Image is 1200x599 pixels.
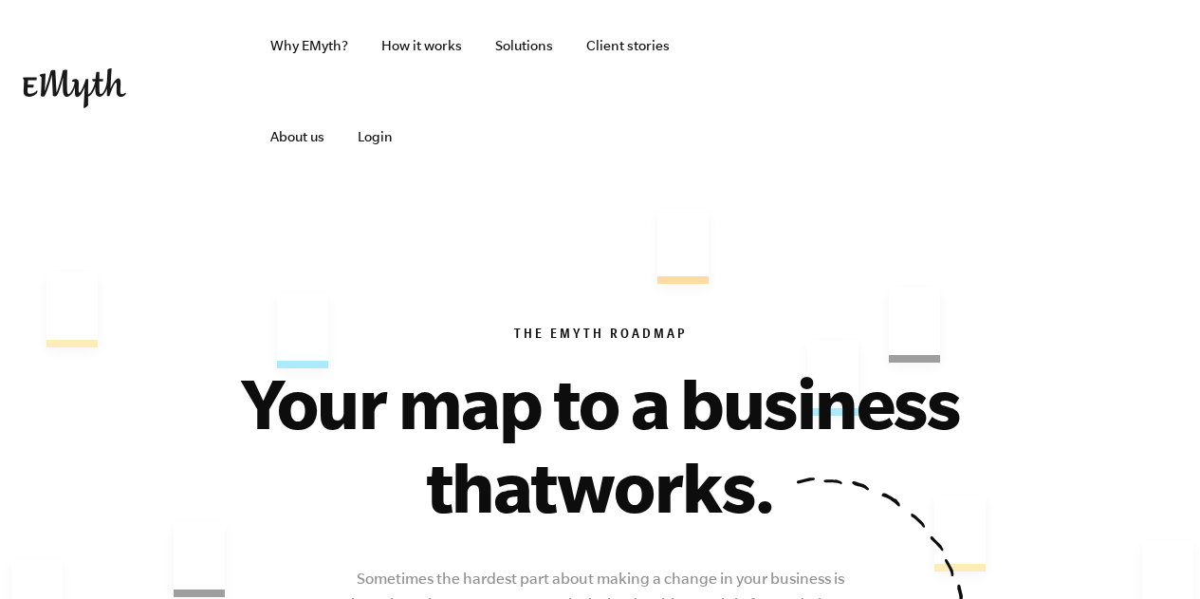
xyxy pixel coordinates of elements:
iframe: Embedded CTA [769,70,969,112]
a: About us [255,91,340,182]
a: Login [342,91,408,182]
span: works. [557,446,775,526]
img: EMyth [23,68,126,108]
h6: The EMyth Roadmap [24,327,1177,346]
iframe: Chat Widget [1105,508,1200,599]
h1: Your map to a business that [183,361,1018,528]
iframe: Embedded CTA [978,70,1177,112]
